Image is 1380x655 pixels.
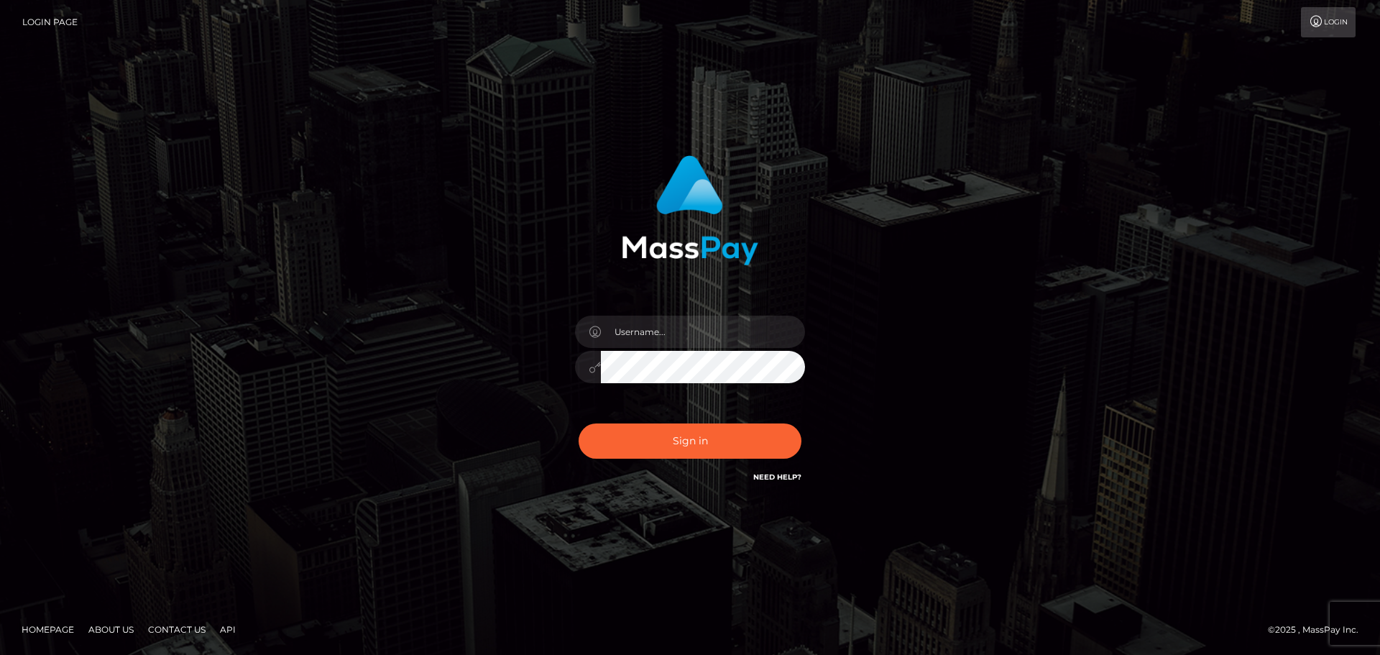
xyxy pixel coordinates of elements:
div: © 2025 , MassPay Inc. [1268,622,1369,638]
a: About Us [83,618,139,641]
a: Homepage [16,618,80,641]
input: Username... [601,316,805,348]
a: Login Page [22,7,78,37]
img: MassPay Login [622,155,758,265]
a: API [214,618,241,641]
a: Login [1301,7,1356,37]
a: Need Help? [753,472,801,482]
a: Contact Us [142,618,211,641]
button: Sign in [579,423,801,459]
